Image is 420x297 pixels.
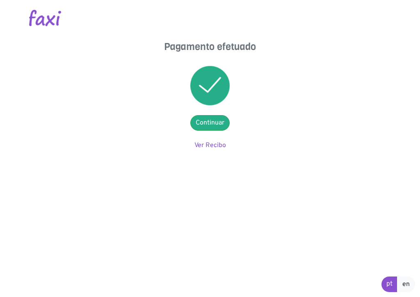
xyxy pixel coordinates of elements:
a: en [397,277,415,292]
img: success [190,66,230,105]
h4: Pagamento efetuado [128,41,292,53]
a: pt [381,277,397,292]
a: Ver Recibo [194,141,226,150]
a: Continuar [190,115,230,131]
